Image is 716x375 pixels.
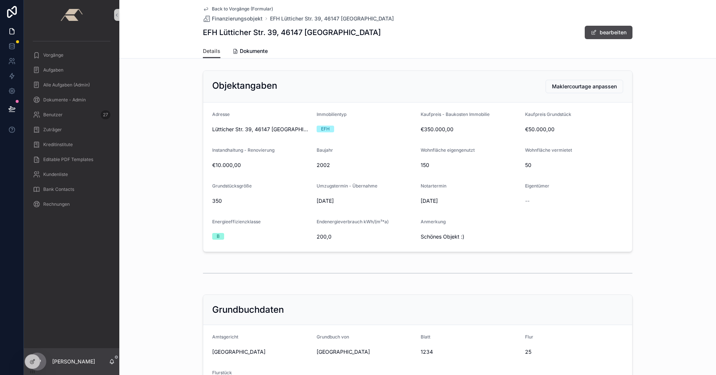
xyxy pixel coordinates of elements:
[28,93,115,107] a: Dokumente - Admin
[60,9,82,21] img: App logo
[24,30,119,221] div: scrollable content
[421,219,446,224] span: Anmerkung
[43,157,93,163] span: Editable PDF Templates
[317,147,333,153] span: Baujahr
[317,111,346,117] span: Immobilientyp
[212,161,311,169] span: €10.000,00
[421,147,475,153] span: Wohnfläche eigengenutzt
[212,147,274,153] span: Instandhaltung - Renovierung
[525,126,624,133] span: €50.000,00
[525,334,533,340] span: Flur
[212,197,311,205] span: 350
[525,111,571,117] span: Kaufpreis Grundstück
[317,197,415,205] span: [DATE]
[212,111,230,117] span: Adresse
[232,44,268,59] a: Dokumente
[212,304,284,316] h2: Grundbuchdaten
[240,47,268,55] span: Dokumente
[421,126,519,133] span: €350.000,00
[212,80,277,92] h2: Objektangaben
[421,183,446,189] span: Notartermin
[101,110,110,119] div: 27
[317,334,349,340] span: Grundbuch von
[28,123,115,136] a: Zuträger
[317,161,415,169] span: 2002
[317,233,415,240] span: 200,0
[52,358,95,365] p: [PERSON_NAME]
[212,334,238,340] span: Amtsgericht
[546,80,623,93] button: Maklercourtage anpassen
[28,48,115,62] a: Vorgänge
[43,171,68,177] span: Kundenliste
[212,126,311,133] span: Lütticher Str. 39, 46147 [GEOGRAPHIC_DATA]
[203,47,220,55] span: Details
[212,15,263,22] span: Finanzierungsobjekt
[321,126,330,132] div: EFH
[212,219,261,224] span: Energieeffizienzklasse
[317,219,389,224] span: Endenergieverbrauch kWh/(m²*a)
[525,197,530,205] span: --
[28,78,115,92] a: Alle Aufgaben (Admin)
[421,334,430,340] span: Blatt
[212,348,311,356] span: [GEOGRAPHIC_DATA]
[317,348,415,356] span: [GEOGRAPHIC_DATA]
[28,168,115,181] a: Kundenliste
[43,82,90,88] span: Alle Aufgaben (Admin)
[43,142,73,148] span: Kreditinstitute
[43,52,63,58] span: Vorgänge
[525,147,572,153] span: Wohnfläche vermietet
[212,6,273,12] span: Back to Vorgänge (Formular)
[585,26,632,39] button: bearbeiten
[28,198,115,211] a: Rechnungen
[421,233,519,240] span: Schönes Objekt :)
[212,183,252,189] span: Grundstücksgröße
[28,183,115,196] a: Bank Contacts
[43,67,63,73] span: Aufgaben
[525,183,549,189] span: Eigentümer
[421,111,490,117] span: Kaufpreis - Baukosten Immobilie
[28,63,115,77] a: Aufgaben
[203,6,273,12] a: Back to Vorgänge (Formular)
[43,186,74,192] span: Bank Contacts
[525,161,624,169] span: 50
[43,201,70,207] span: Rechnungen
[421,348,519,356] span: 1234
[525,348,624,356] span: 25
[421,161,519,169] span: 150
[43,112,63,118] span: Benutzer
[203,44,220,59] a: Details
[317,183,377,189] span: Umzugstermin - Übernahme
[203,27,381,38] h1: EFH Lütticher Str. 39, 46147 [GEOGRAPHIC_DATA]
[217,233,220,240] div: B
[28,108,115,122] a: Benutzer27
[552,83,617,90] span: Maklercourtage anpassen
[28,153,115,166] a: Editable PDF Templates
[28,138,115,151] a: Kreditinstitute
[43,127,62,133] span: Zuträger
[270,15,394,22] a: EFH Lütticher Str. 39, 46147 [GEOGRAPHIC_DATA]
[421,197,519,205] span: [DATE]
[203,15,263,22] a: Finanzierungsobjekt
[43,97,86,103] span: Dokumente - Admin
